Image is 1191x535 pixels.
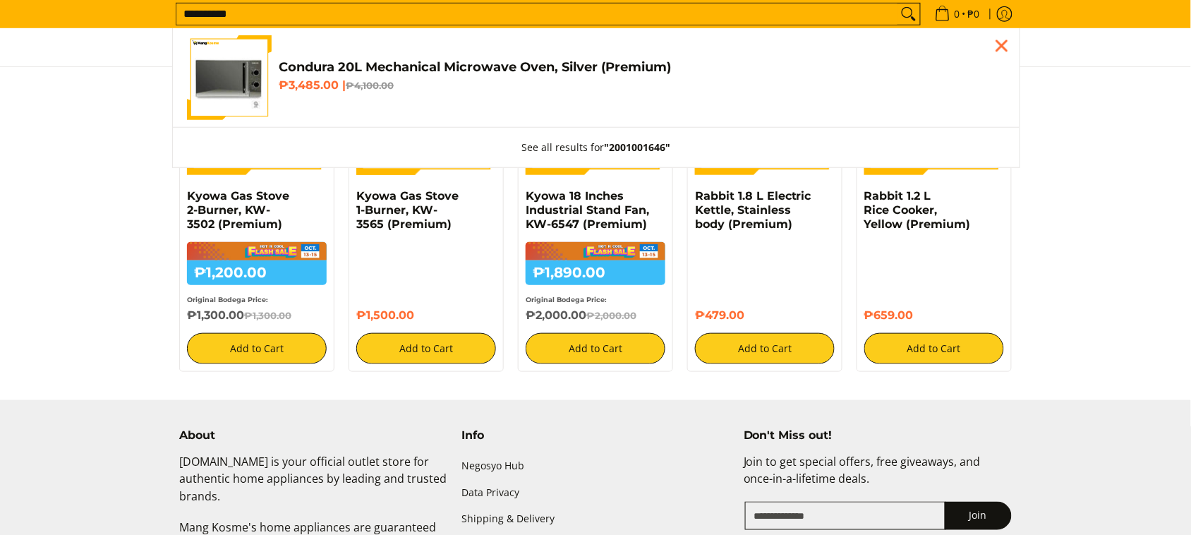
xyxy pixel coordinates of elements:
[346,80,394,91] del: ₱4,100.00
[356,189,459,231] a: Kyowa Gas Stove 1-Burner, KW-3565 (Premium)
[187,333,327,364] button: Add to Cart
[945,502,1012,530] button: Join
[187,308,327,323] h6: ₱1,300.00
[695,333,835,364] button: Add to Cart
[526,333,665,364] button: Add to Cart
[279,59,1005,76] h4: Condura 20L Mechanical Microwave Oven, Silver (Premium)
[279,78,1005,92] h6: ₱3,485.00 |
[187,35,272,120] img: Condura 20L Mechanical Microwave Oven, Silver (Premium)
[508,128,685,167] button: See all results for"2001001646"
[461,480,730,507] a: Data Privacy
[187,296,268,303] small: Original Bodega Price:
[187,260,327,285] h6: ₱1,200.00
[244,310,291,321] del: ₱1,300.00
[526,308,665,323] h6: ₱2,000.00
[179,453,447,519] p: [DOMAIN_NAME] is your official outlet store for authentic home appliances by leading and trusted ...
[356,333,496,364] button: Add to Cart
[991,35,1012,56] div: Close pop up
[461,507,730,534] a: Shipping & Delivery
[897,4,920,25] button: Search
[526,189,649,231] a: Kyowa 18 Inches Industrial Stand Fan, KW-6547 (Premium)
[526,296,607,303] small: Original Bodega Price:
[864,308,1004,323] h6: ₱659.00
[187,35,1005,120] a: Condura 20L Mechanical Microwave Oven, Silver (Premium) Condura 20L Mechanical Microwave Oven, Si...
[179,428,447,443] h4: About
[864,189,971,231] a: Rabbit 1.2 L Rice Cooker, Yellow (Premium)
[461,428,730,443] h4: Info
[744,428,1012,443] h4: Don't Miss out!
[461,453,730,480] a: Negosyo Hub
[586,310,636,321] del: ₱2,000.00
[695,189,811,231] a: Rabbit 1.8 L Electric Kettle, Stainless body (Premium)
[356,308,496,323] h6: ₱1,500.00
[966,9,982,19] span: ₱0
[526,260,665,285] h6: ₱1,890.00
[864,333,1004,364] button: Add to Cart
[931,6,984,22] span: •
[695,308,835,323] h6: ₱479.00
[953,9,962,19] span: 0
[187,189,289,231] a: Kyowa Gas Stove 2-Burner, KW-3502 (Premium)
[744,453,1012,503] p: Join to get special offers, free giveaways, and once-in-a-lifetime deals.
[605,140,671,154] strong: "2001001646"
